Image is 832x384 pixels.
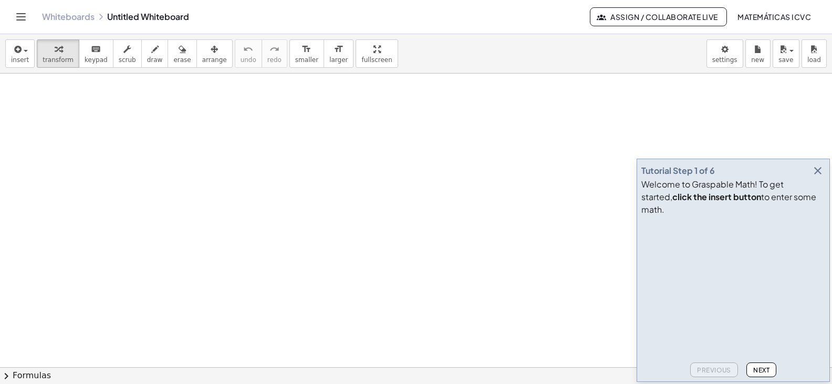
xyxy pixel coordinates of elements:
div: Welcome to Graspable Math! To get started, to enter some math. [641,178,825,216]
span: larger [329,56,348,64]
span: Assign / Collaborate Live [599,12,718,22]
button: arrange [196,39,233,68]
button: Matemáticas ICVC [729,7,819,26]
span: scrub [119,56,136,64]
button: settings [706,39,743,68]
button: scrub [113,39,142,68]
span: erase [173,56,191,64]
div: Tutorial Step 1 of 6 [641,164,715,177]
button: save [773,39,799,68]
span: save [778,56,793,64]
span: Next [753,366,769,374]
button: transform [37,39,79,68]
span: redo [267,56,282,64]
button: load [802,39,827,68]
span: fullscreen [361,56,392,64]
button: Next [746,362,776,377]
button: erase [168,39,196,68]
b: click the insert button [672,191,761,202]
i: redo [269,43,279,56]
a: Whiteboards [42,12,95,22]
span: keypad [85,56,108,64]
span: arrange [202,56,227,64]
button: new [745,39,771,68]
span: new [751,56,764,64]
span: undo [241,56,256,64]
span: load [807,56,821,64]
button: fullscreen [356,39,398,68]
i: keyboard [91,43,101,56]
span: transform [43,56,74,64]
span: Matemáticas ICVC [737,12,811,22]
button: draw [141,39,169,68]
button: format_sizesmaller [289,39,324,68]
span: insert [11,56,29,64]
i: format_size [301,43,311,56]
span: settings [712,56,737,64]
button: undoundo [235,39,262,68]
button: format_sizelarger [324,39,353,68]
span: draw [147,56,163,64]
i: format_size [334,43,344,56]
span: smaller [295,56,318,64]
button: keyboardkeypad [79,39,113,68]
button: Toggle navigation [13,8,29,25]
i: undo [243,43,253,56]
button: redoredo [262,39,287,68]
button: Assign / Collaborate Live [590,7,727,26]
button: insert [5,39,35,68]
